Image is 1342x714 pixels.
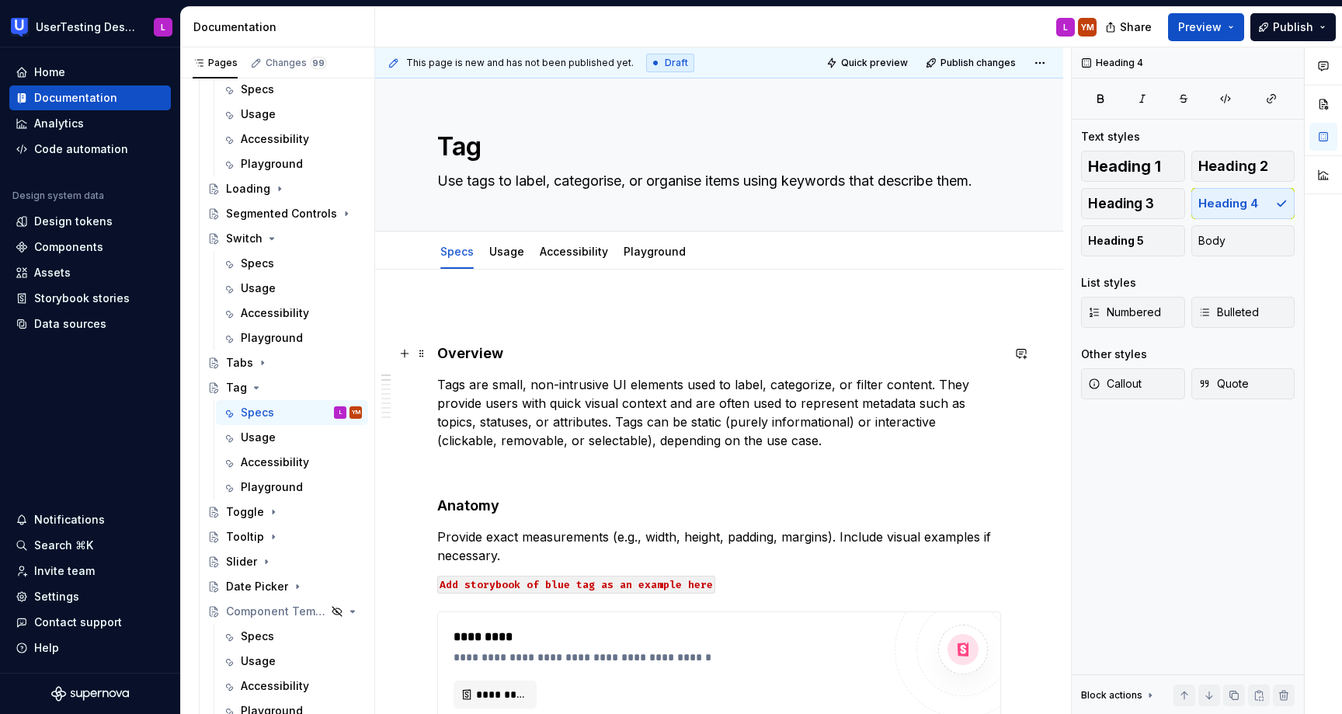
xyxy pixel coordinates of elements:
[9,636,171,660] button: Help
[534,235,614,267] div: Accessibility
[266,57,327,69] div: Changes
[1063,21,1068,33] div: L
[617,235,692,267] div: Playground
[1198,233,1226,249] span: Body
[1097,13,1162,41] button: Share
[1081,347,1147,362] div: Other styles
[9,610,171,635] button: Contact support
[201,226,368,251] a: Switch
[241,82,274,97] div: Specs
[241,330,303,346] div: Playground
[1081,275,1136,291] div: List styles
[226,380,247,395] div: Tag
[226,504,264,520] div: Toggle
[12,190,104,202] div: Design system data
[540,245,608,258] a: Accessibility
[241,629,274,644] div: Specs
[1198,376,1249,392] span: Quote
[9,584,171,609] a: Settings
[437,496,1001,515] h4: Anatomy
[51,686,129,702] svg: Supernova Logo
[1273,19,1313,35] span: Publish
[201,574,368,599] a: Date Picker
[940,57,1016,69] span: Publish changes
[434,235,480,267] div: Specs
[241,256,274,271] div: Specs
[36,19,135,35] div: UserTesting Design System
[226,604,326,619] div: Component Template
[34,116,84,131] div: Analytics
[624,245,686,258] a: Playground
[34,90,117,106] div: Documentation
[9,286,171,311] a: Storybook stories
[193,19,368,35] div: Documentation
[216,127,368,152] a: Accessibility
[9,111,171,136] a: Analytics
[1088,196,1154,211] span: Heading 3
[34,563,95,579] div: Invite team
[1088,158,1161,174] span: Heading 1
[34,538,93,553] div: Search ⌘K
[216,152,368,176] a: Playground
[241,479,303,495] div: Playground
[216,276,368,301] a: Usage
[1191,151,1295,182] button: Heading 2
[1250,13,1336,41] button: Publish
[921,52,1023,74] button: Publish changes
[241,653,276,669] div: Usage
[241,430,276,445] div: Usage
[201,524,368,549] a: Tooltip
[1088,376,1142,392] span: Callout
[216,251,368,276] a: Specs
[241,131,309,147] div: Accessibility
[9,60,171,85] a: Home
[352,405,360,420] div: YM
[1120,19,1152,35] span: Share
[1088,233,1144,249] span: Heading 5
[201,599,368,624] a: Component Template
[216,649,368,674] a: Usage
[241,305,309,321] div: Accessibility
[1168,13,1244,41] button: Preview
[1191,297,1295,328] button: Bulleted
[226,206,337,221] div: Segmented Controls
[34,640,59,656] div: Help
[216,77,368,102] a: Specs
[1198,158,1268,174] span: Heading 2
[1081,151,1185,182] button: Heading 1
[226,231,262,246] div: Switch
[9,85,171,110] a: Documentation
[1081,225,1185,256] button: Heading 5
[1191,368,1295,399] button: Quote
[241,678,309,694] div: Accessibility
[489,245,524,258] a: Usage
[339,405,342,420] div: L
[34,512,105,528] div: Notifications
[1081,684,1156,706] div: Block actions
[437,576,715,594] code: Add storybook of blue tag as an example here
[1081,21,1094,33] div: YM
[9,235,171,259] a: Components
[3,10,177,44] button: UserTesting Design SystemL
[1081,188,1185,219] button: Heading 3
[437,344,1001,363] h4: Overview
[1081,368,1185,399] button: Callout
[34,64,65,80] div: Home
[841,57,908,69] span: Quick preview
[34,316,106,332] div: Data sources
[1088,305,1161,320] span: Numbered
[216,674,368,698] a: Accessibility
[34,615,122,630] div: Contact support
[201,176,368,201] a: Loading
[226,579,288,594] div: Date Picker
[34,141,128,157] div: Code automation
[34,589,79,604] div: Settings
[34,291,130,306] div: Storybook stories
[226,529,264,545] div: Tooltip
[161,21,165,33] div: L
[226,355,253,371] div: Tabs
[216,400,368,425] a: SpecsLYM
[241,405,274,420] div: Specs
[241,156,303,172] div: Playground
